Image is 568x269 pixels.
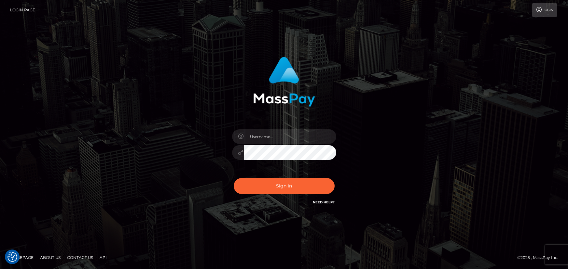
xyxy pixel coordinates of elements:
a: Need Help? [313,200,335,204]
img: Revisit consent button [7,252,17,262]
a: Contact Us [64,252,96,263]
a: API [97,252,109,263]
input: Username... [244,129,336,144]
a: Homepage [7,252,36,263]
img: MassPay Login [253,57,315,107]
button: Sign in [234,178,335,194]
a: About Us [37,252,63,263]
button: Consent Preferences [7,252,17,262]
div: © 2025 , MassPay Inc. [517,254,563,261]
a: Login [532,3,557,17]
a: Login Page [10,3,35,17]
